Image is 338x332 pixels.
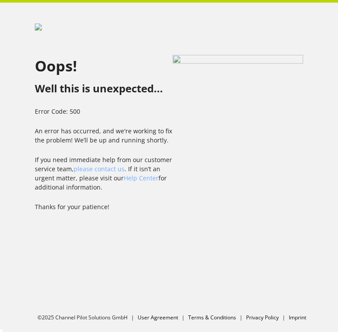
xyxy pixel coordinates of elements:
[74,165,125,173] a: please contact us
[35,24,42,34] img: 00fd0c2968333bded0a06517299d5b97.svg
[37,314,138,322] li: ©2025 Channel Pilot Solutions GmbH
[35,202,172,211] p: Thanks for your patience!
[138,314,178,321] a: User Agreement
[124,174,159,182] a: Help Center
[289,314,306,321] a: Imprint
[35,155,172,192] p: If you need immediate help from our customer service team, . If it isn’t an urgent matter, please...
[35,107,172,116] p: Error Code: 500
[188,314,236,321] a: Terms & Conditions
[246,314,279,321] a: Privacy Policy
[172,55,303,273] img: e90d5b77b56c2ba63d8ea669e10db237.svg
[35,126,172,145] p: An error has occurred, and we're working to fix the problem! We’ll be up and running shortly.
[35,55,172,77] h1: Oops!
[35,81,172,96] h2: Well this is unexpected...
